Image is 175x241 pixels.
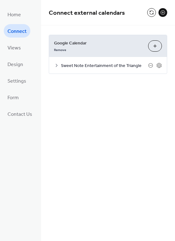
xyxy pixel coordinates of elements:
[7,60,23,69] span: Design
[7,27,27,36] span: Connect
[4,90,22,104] a: Form
[7,43,21,53] span: Views
[7,93,19,103] span: Form
[61,63,148,69] span: Sweet Note Entertainment of the Triangle
[4,24,30,38] a: Connect
[4,107,36,120] a: Contact Us
[7,110,32,119] span: Contact Us
[4,74,30,87] a: Settings
[7,10,21,20] span: Home
[4,41,25,54] a: Views
[4,8,25,21] a: Home
[4,57,27,71] a: Design
[7,76,26,86] span: Settings
[49,7,125,19] span: Connect external calendars
[54,40,143,47] span: Google Calendar
[54,48,66,52] span: Remove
